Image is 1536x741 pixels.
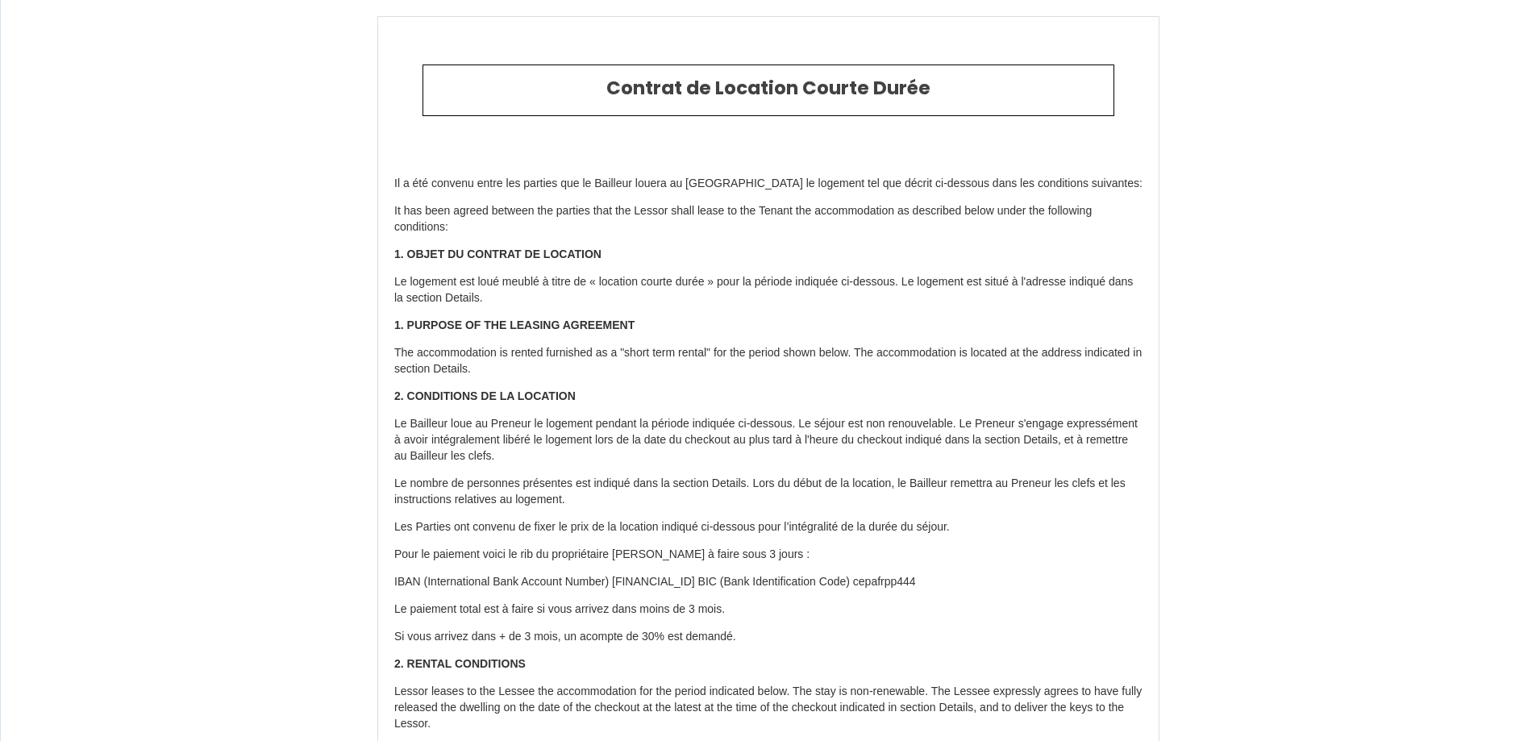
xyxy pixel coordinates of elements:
[394,274,1143,306] p: Le logement est loué meublé à titre de « location courte durée » pour la période indiquée ci-dess...
[394,476,1143,508] p: Le nombre de personnes présentes est indiqué dans la section Details. Lors du début de la locatio...
[394,519,1143,535] p: Les Parties ont convenu de fixer le prix de la location indiqué ci-dessous pour l’intégralité de ...
[394,389,576,402] strong: 2. CONDITIONS DE LA LOCATION
[394,547,1143,563] p: Pour le paiement voici le rib du propriétaire [PERSON_NAME] à faire sous 3 jours :
[394,657,526,670] strong: 2. RENTAL CONDITIONS
[394,629,1143,645] p: Si vous arrivez dans + de 3 mois, un acompte de 30% est demandé.
[435,77,1101,100] h2: Contrat de Location Courte Durée
[394,318,635,331] strong: 1. PURPOSE OF THE LEASING AGREEMENT
[394,602,1143,618] p: Le paiement total est à faire si vous arrivez dans moins de 3 mois.
[394,203,1143,235] p: It has been agreed between the parties that the Lessor shall lease to the Tenant the accommodatio...
[394,574,1143,590] p: IBAN (International Bank Account Number) [FINANCIAL_ID] BIC (Bank Identification Code) cepafrpp444
[394,176,1143,192] p: Il a été convenu entre les parties que le Bailleur louera au [GEOGRAPHIC_DATA] le logement tel qu...
[394,416,1143,464] p: Le Bailleur loue au Preneur le logement pendant la période indiquée ci-dessous. Le séjour est non...
[394,684,1143,732] p: Lessor leases to the Lessee the accommodation for the period indicated below. The stay is non-ren...
[394,248,601,260] strong: 1. OBJET DU CONTRAT DE LOCATION
[394,345,1143,377] p: The accommodation is rented furnished as a "short term rental" for the period shown below. The ac...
